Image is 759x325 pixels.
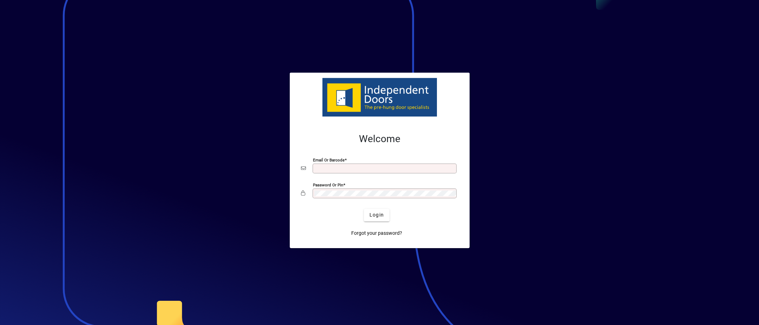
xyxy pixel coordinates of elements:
span: Login [369,211,384,219]
h2: Welcome [301,133,458,145]
mat-label: Email or Barcode [313,157,345,162]
span: Forgot your password? [351,230,402,237]
mat-label: Password or Pin [313,182,343,187]
a: Forgot your password? [348,227,405,240]
button: Login [364,209,390,221]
